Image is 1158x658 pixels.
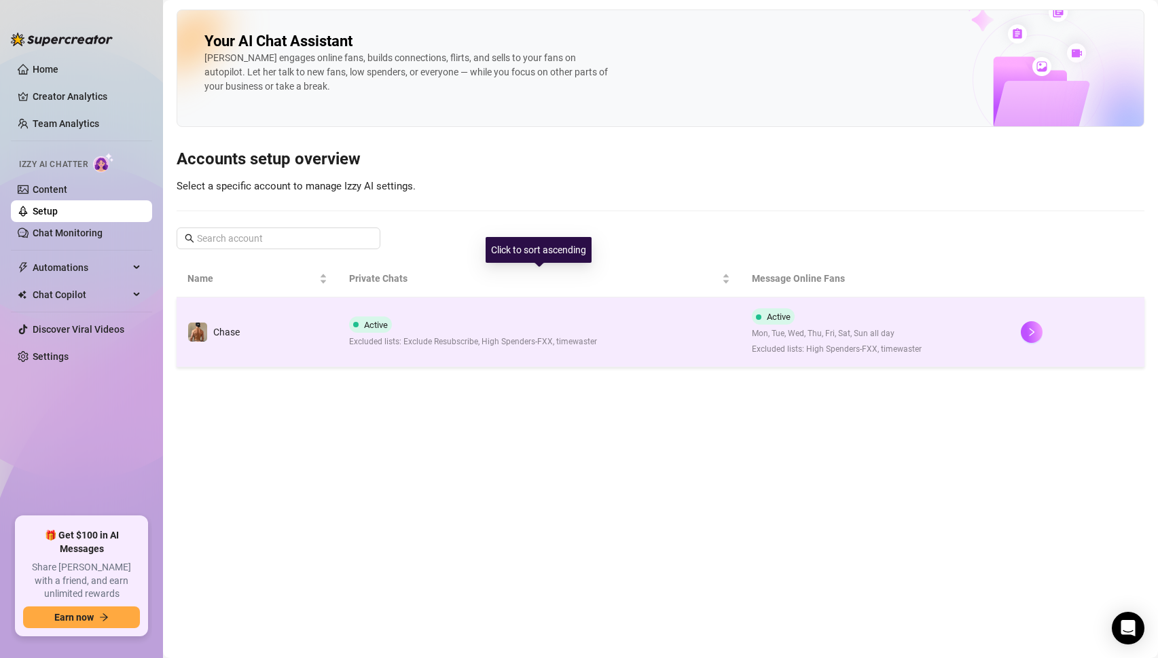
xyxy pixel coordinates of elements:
[33,257,129,278] span: Automations
[364,320,388,330] span: Active
[33,227,103,238] a: Chat Monitoring
[23,606,140,628] button: Earn nowarrow-right
[1112,612,1144,644] div: Open Intercom Messenger
[23,561,140,601] span: Share [PERSON_NAME] with a friend, and earn unlimited rewards
[11,33,113,46] img: logo-BBDzfeDw.svg
[486,237,592,263] div: Click to sort ascending
[767,312,791,322] span: Active
[1021,321,1043,343] button: right
[33,118,99,129] a: Team Analytics
[187,271,316,286] span: Name
[338,260,742,297] th: Private Chats
[177,180,416,192] span: Select a specific account to manage Izzy AI settings.
[93,153,114,172] img: AI Chatter
[18,262,29,273] span: thunderbolt
[349,271,720,286] span: Private Chats
[33,184,67,195] a: Content
[177,149,1144,170] h3: Accounts setup overview
[54,612,94,623] span: Earn now
[33,206,58,217] a: Setup
[33,351,69,362] a: Settings
[213,327,240,337] span: Chase
[33,324,124,335] a: Discover Viral Videos
[33,86,141,107] a: Creator Analytics
[197,231,361,246] input: Search account
[185,234,194,243] span: search
[33,284,129,306] span: Chat Copilot
[1027,327,1036,337] span: right
[33,64,58,75] a: Home
[18,290,26,299] img: Chat Copilot
[204,32,352,51] h2: Your AI Chat Assistant
[349,335,597,348] span: Excluded lists: Exclude Resubscribe, High Spenders-FXX, timewaster
[188,323,207,342] img: Chase
[177,260,338,297] th: Name
[752,327,922,340] span: Mon, Tue, Wed, Thu, Fri, Sat, Sun all day
[752,343,922,356] span: Excluded lists: High Spenders-FXX, timewaster
[23,529,140,555] span: 🎁 Get $100 in AI Messages
[19,158,88,171] span: Izzy AI Chatter
[204,51,612,94] div: [PERSON_NAME] engages online fans, builds connections, flirts, and sells to your fans on autopilo...
[741,260,1010,297] th: Message Online Fans
[99,613,109,622] span: arrow-right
